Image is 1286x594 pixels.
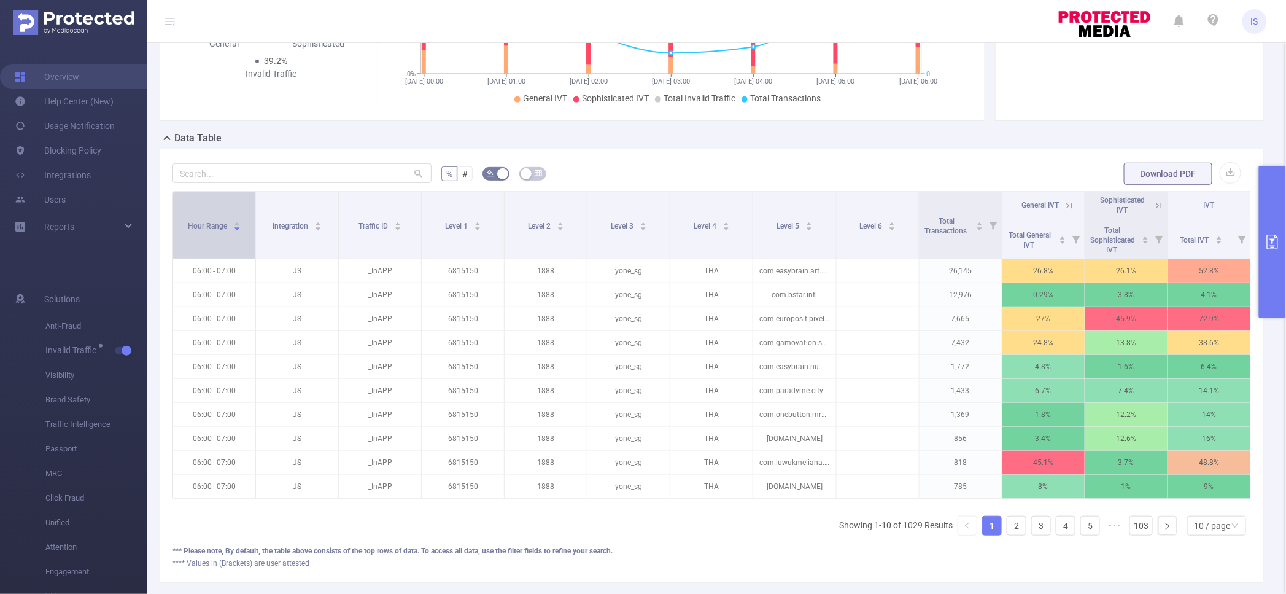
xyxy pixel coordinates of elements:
div: General [177,37,271,50]
i: icon: caret-up [315,221,322,224]
i: icon: caret-down [315,225,322,229]
input: Search... [172,163,432,183]
p: JS [256,475,338,498]
p: yone_sg [587,283,670,307]
p: 6815150 [422,355,504,378]
i: icon: caret-up [722,221,729,224]
p: 7,665 [920,307,1002,330]
p: yone_sg [587,379,670,402]
span: Engagement [45,560,147,584]
i: icon: caret-down [640,225,646,229]
a: Integrations [15,163,91,187]
i: icon: caret-down [805,225,812,229]
span: Click Fraud [45,486,147,510]
i: Filter menu [1067,219,1085,259]
a: Help Center (New) [15,89,114,114]
p: 7,432 [920,331,1002,354]
span: Visibility [45,363,147,388]
li: 2 [1007,516,1026,536]
i: icon: caret-up [640,221,646,224]
p: 818 [920,451,1002,474]
p: 856 [920,427,1002,450]
p: 6.4% [1168,355,1250,378]
li: Next Page [1158,516,1177,536]
div: Sort [640,221,647,228]
p: THA [670,307,753,330]
span: Level 3 [611,222,635,230]
a: Overview [15,64,79,89]
p: _InAPP [339,259,421,283]
i: icon: caret-down [722,225,729,229]
span: Sophisticated IVT [582,93,649,103]
p: 6815150 [422,307,504,330]
p: 06:00 - 07:00 [173,379,255,402]
i: icon: caret-up [233,221,240,224]
p: _InAPP [339,355,421,378]
span: Level 1 [445,222,470,230]
span: Solutions [44,287,80,311]
span: Passport [45,437,147,461]
i: icon: caret-down [395,225,401,229]
span: IS [1251,9,1258,34]
p: com.onebutton.mrsuper2 [753,403,835,426]
p: 06:00 - 07:00 [173,283,255,307]
tspan: [DATE] 01:00 [487,77,525,85]
p: 1888 [505,427,587,450]
p: yone_sg [587,331,670,354]
img: Protected Media [13,10,134,35]
p: 12,976 [920,283,1002,307]
div: Sort [233,221,241,228]
p: JS [256,379,338,402]
p: 6815150 [422,403,504,426]
li: 103 [1129,516,1153,536]
div: Sophisticated [271,37,365,50]
p: 06:00 - 07:00 [173,259,255,283]
button: Download PDF [1124,163,1212,185]
span: Total Invalid Traffic [664,93,735,103]
tspan: [DATE] 05:00 [817,77,855,85]
div: Sort [1215,235,1223,242]
p: _InAPP [339,475,421,498]
p: 6815150 [422,259,504,283]
p: com.europosit.pixelcoloring [753,307,835,330]
span: Invalid Traffic [45,346,101,354]
span: Attention [45,535,147,560]
a: 3 [1032,517,1050,535]
p: 06:00 - 07:00 [173,475,255,498]
a: Users [15,187,66,212]
a: 103 [1130,517,1152,535]
p: 6815150 [422,427,504,450]
div: Sort [888,221,896,228]
i: icon: caret-down [557,225,564,229]
p: _InAPP [339,283,421,307]
i: Filter menu [1150,219,1168,259]
a: Reports [44,214,74,239]
p: THA [670,451,753,474]
div: Sort [474,221,481,228]
p: 12.6% [1085,427,1168,450]
span: Level 6 [859,222,884,230]
span: Level 4 [694,222,718,230]
tspan: [DATE] 00:00 [405,77,443,85]
li: 4 [1056,516,1075,536]
span: Total IVT [1180,236,1211,244]
li: Next 5 Pages [1105,516,1125,536]
p: JS [256,403,338,426]
p: 4.1% [1168,283,1250,307]
p: yone_sg [587,403,670,426]
span: General IVT [523,93,567,103]
p: 785 [920,475,1002,498]
tspan: [DATE] 03:00 [652,77,690,85]
div: 10 / page [1195,517,1231,535]
p: 24.8% [1002,331,1085,354]
span: MRC [45,461,147,486]
p: 1888 [505,307,587,330]
p: 1888 [505,331,587,354]
span: Sophisticated IVT [1100,196,1145,214]
p: [DOMAIN_NAME] [753,427,835,450]
tspan: 0% [407,70,416,78]
i: icon: left [964,522,971,530]
p: _InAPP [339,307,421,330]
p: 14.1% [1168,379,1250,402]
p: com.luwukmeliana.familytree [753,451,835,474]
